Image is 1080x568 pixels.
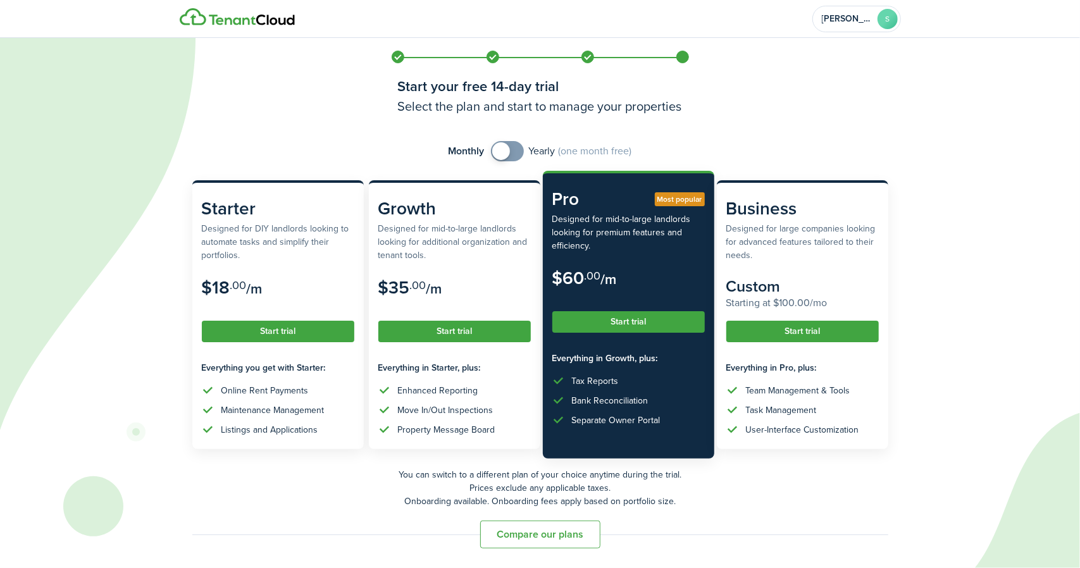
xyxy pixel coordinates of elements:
[221,404,325,417] div: Maintenance Management
[572,414,661,427] div: Separate Owner Portal
[180,8,295,26] img: Logo
[726,321,879,342] button: Start trial
[247,278,263,299] subscription-pricing-card-price-period: /m
[726,222,879,262] subscription-pricing-card-description: Designed for large companies looking for advanced features tailored to their needs.
[449,144,485,159] span: Monthly
[378,195,531,222] subscription-pricing-card-title: Growth
[192,468,888,508] p: You can switch to a different plan of your choice anytime during the trial. Prices exclude any ap...
[202,195,354,222] subscription-pricing-card-title: Starter
[426,278,442,299] subscription-pricing-card-price-period: /m
[202,361,354,374] subscription-pricing-card-features-title: Everything you get with Starter:
[552,265,585,291] subscription-pricing-card-price-amount: $60
[601,269,617,290] subscription-pricing-card-price-period: /m
[398,384,478,397] div: Enhanced Reporting
[657,194,702,205] span: Most popular
[221,423,318,436] div: Listings and Applications
[378,321,531,342] button: Start trial
[480,521,600,548] button: Compare our plans
[378,275,410,300] subscription-pricing-card-price-amount: $35
[202,275,230,300] subscription-pricing-card-price-amount: $18
[398,404,493,417] div: Move In/Out Inspections
[572,394,649,407] div: Bank Reconciliation
[378,361,531,374] subscription-pricing-card-features-title: Everything in Starter, plus:
[726,295,879,311] subscription-pricing-card-price-annual: Starting at $100.00/mo
[398,76,683,97] h1: Start your free 14-day trial
[726,275,781,298] subscription-pricing-card-price-amount: Custom
[398,97,683,116] h3: Select the plan and start to manage your properties
[552,186,705,213] subscription-pricing-card-title: Pro
[202,321,354,342] button: Start trial
[398,423,495,436] div: Property Message Board
[552,213,705,252] subscription-pricing-card-description: Designed for mid-to-large landlords looking for premium features and efficiency.
[221,384,309,397] div: Online Rent Payments
[410,277,426,293] subscription-pricing-card-price-cents: .00
[552,311,705,333] button: Start trial
[822,15,872,23] span: Scott
[585,268,601,284] subscription-pricing-card-price-cents: .00
[726,361,879,374] subscription-pricing-card-features-title: Everything in Pro, plus:
[552,352,705,365] subscription-pricing-card-features-title: Everything in Growth, plus:
[202,222,354,262] subscription-pricing-card-description: Designed for DIY landlords looking to automate tasks and simplify their portfolios.
[746,423,859,436] div: User-Interface Customization
[878,9,898,29] avatar-text: S
[746,384,850,397] div: Team Management & Tools
[572,374,619,388] div: Tax Reports
[230,277,247,293] subscription-pricing-card-price-cents: .00
[746,404,817,417] div: Task Management
[812,6,901,32] button: Open menu
[378,222,531,262] subscription-pricing-card-description: Designed for mid-to-large landlords looking for additional organization and tenant tools.
[726,195,879,222] subscription-pricing-card-title: Business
